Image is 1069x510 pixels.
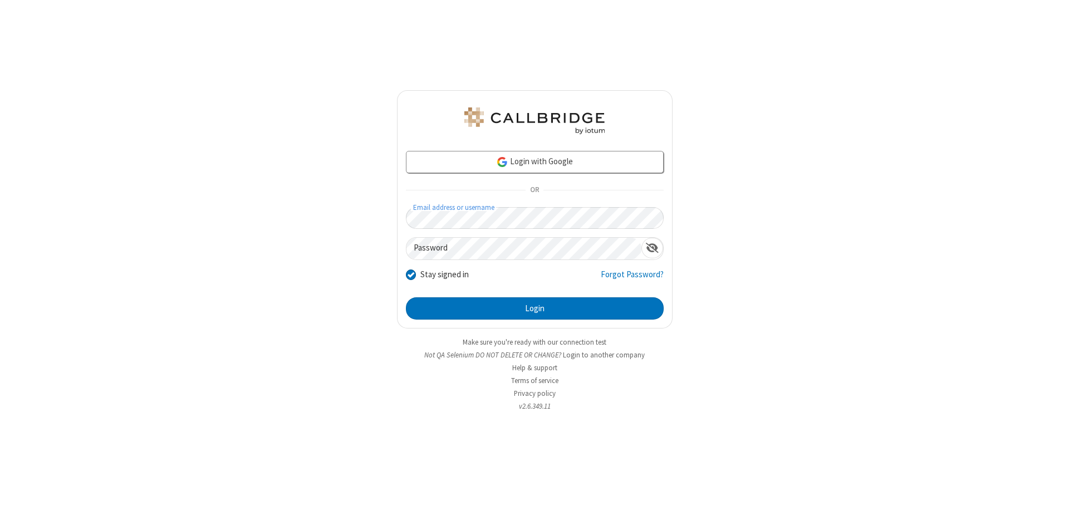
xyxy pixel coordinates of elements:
input: Email address or username [406,207,664,229]
span: OR [526,183,543,198]
a: Privacy policy [514,389,556,398]
a: Forgot Password? [601,268,664,290]
button: Login [406,297,664,320]
a: Help & support [512,363,557,372]
iframe: Chat [1041,481,1061,502]
img: google-icon.png [496,156,508,168]
div: Show password [641,238,663,258]
label: Stay signed in [420,268,469,281]
img: QA Selenium DO NOT DELETE OR CHANGE [462,107,607,134]
a: Login with Google [406,151,664,173]
a: Terms of service [511,376,558,385]
li: Not QA Selenium DO NOT DELETE OR CHANGE? [397,350,673,360]
li: v2.6.349.11 [397,401,673,411]
input: Password [406,238,641,259]
a: Make sure you're ready with our connection test [463,337,606,347]
button: Login to another company [563,350,645,360]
